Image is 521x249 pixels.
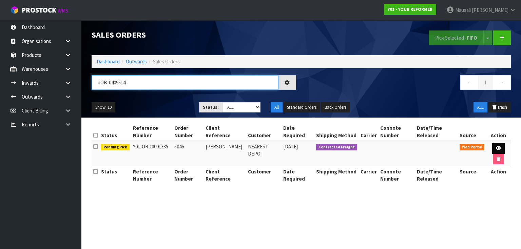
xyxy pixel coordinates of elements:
button: Standard Orders [283,102,320,113]
span: [PERSON_NAME] [472,7,508,13]
a: → [493,75,511,90]
th: Connote Number [379,166,415,184]
th: Client Reference [204,166,246,184]
th: Shipping Method [314,123,359,141]
span: [DATE] [283,143,298,150]
small: WMS [58,7,68,14]
th: Reference Number [131,123,173,141]
button: Back Orders [321,102,350,113]
td: [PERSON_NAME] [204,141,246,166]
a: Dashboard [97,58,120,65]
a: ← [460,75,478,90]
th: Date/Time Released [415,166,458,184]
button: Show: 10 [92,102,115,113]
th: Customer [246,166,282,184]
button: ALL [474,102,487,113]
th: Client Reference [204,123,246,141]
a: 1 [478,75,493,90]
th: Date/Time Released [415,123,458,141]
th: Source [458,166,486,184]
nav: Page navigation [306,75,511,92]
td: 5046 [173,141,204,166]
span: ProStock [22,6,56,15]
th: Status [99,123,131,141]
span: Pending Pick [101,144,130,151]
button: Trash [488,102,511,113]
span: Contracted Freight [316,144,357,151]
td: Y01-ORD0001335 [131,141,173,166]
th: Action [486,166,511,184]
strong: FIFO [467,35,477,41]
a: Outwards [126,58,147,65]
th: Carrier [359,166,379,184]
td: NEAREST DEPOT [246,141,282,166]
strong: Status: [203,104,219,110]
th: Date Required [282,123,314,141]
th: Connote Number [379,123,415,141]
button: Pick Selected -FIFO [429,30,484,45]
span: Web Portal [460,144,485,151]
th: Status [99,166,131,184]
input: Search sales orders [92,75,278,90]
a: Y01 - YOUR REFORMER [384,4,436,15]
th: Customer [246,123,282,141]
img: cube-alt.png [10,6,19,14]
strong: Y01 - YOUR REFORMER [388,6,432,12]
th: Date Required [282,166,314,184]
span: Mausali [455,7,471,13]
th: Carrier [359,123,379,141]
th: Reference Number [131,166,173,184]
th: Order Number [173,123,204,141]
span: Sales Orders [153,58,180,65]
h1: Sales Orders [92,30,296,40]
th: Shipping Method [314,166,359,184]
th: Order Number [173,166,204,184]
button: All [271,102,283,113]
th: Action [486,123,511,141]
th: Source [458,123,486,141]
